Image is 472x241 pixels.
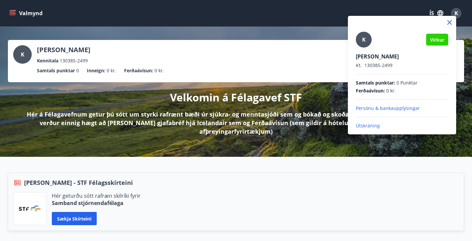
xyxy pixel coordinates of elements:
span: Samtals punktar : [356,80,395,86]
p: Útskráning [356,122,448,129]
span: 0 Punktar [396,80,418,86]
span: Ferðaávísun : [356,87,385,94]
span: Virkur [430,37,444,43]
p: Persónu & bankaupplýsingar [356,105,448,112]
span: K [362,36,366,43]
p: [PERSON_NAME] [356,53,448,60]
span: Kt. [356,62,362,68]
span: 0 kr. [386,87,396,94]
p: 130385-2499 [356,62,448,69]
